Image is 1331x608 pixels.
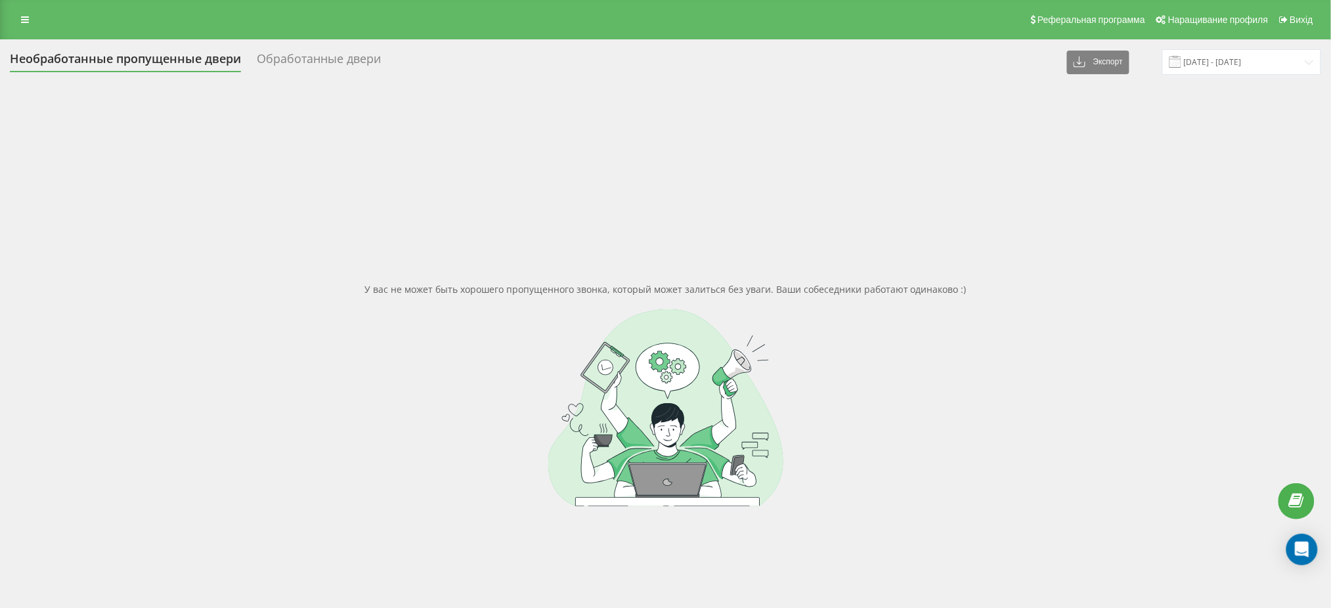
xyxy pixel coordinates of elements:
font: Необработанные пропущенные двери [10,51,241,66]
font: Наращивание профиля [1168,14,1268,25]
div: Открытый Интерком Мессенджер [1286,534,1318,565]
font: Реферальная программа [1037,14,1145,25]
font: Экспорт [1093,57,1123,66]
font: У вас не может быть хорошего пропущенного звонка, который может залиться без уваги. Ваши собеседн... [364,283,967,295]
button: Экспорт [1067,51,1129,74]
font: Вихід [1290,14,1313,25]
font: Обработанные двери [257,51,381,66]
